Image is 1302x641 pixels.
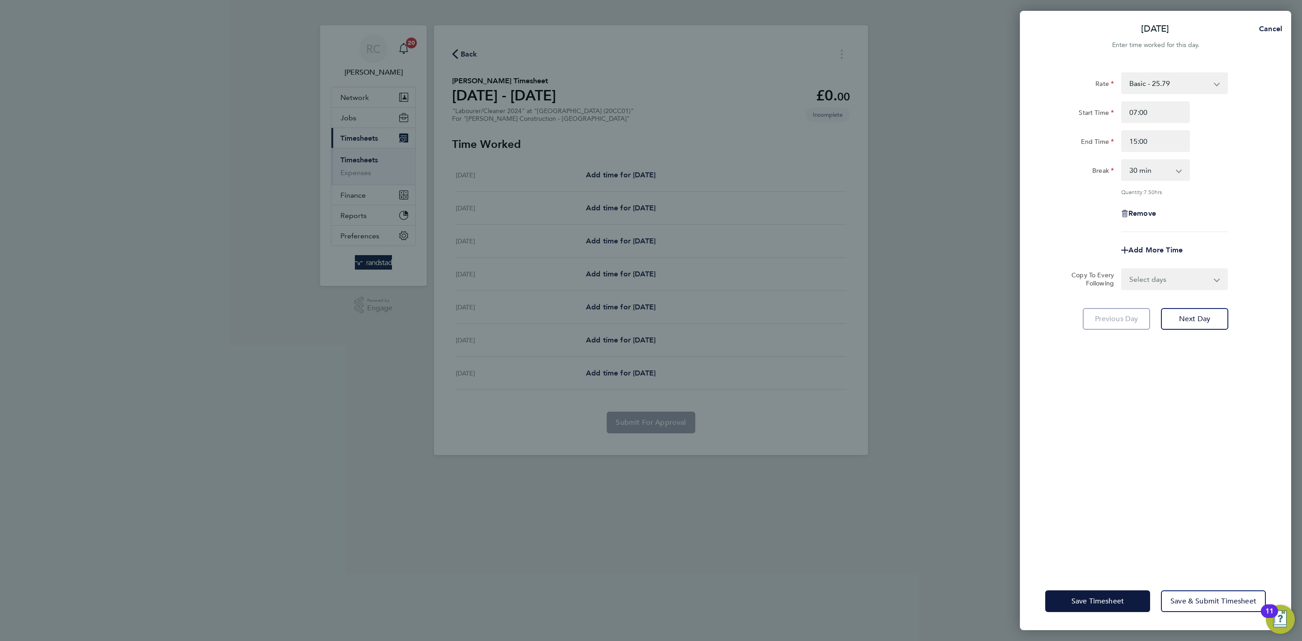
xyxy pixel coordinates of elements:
div: Quantity: hrs [1121,188,1228,195]
button: Save Timesheet [1045,590,1150,612]
button: Next Day [1161,308,1228,330]
span: Save & Submit Timesheet [1170,597,1256,606]
label: End Time [1081,138,1114,148]
input: E.g. 18:00 [1121,130,1190,152]
span: Cancel [1256,24,1282,33]
span: Remove [1128,209,1156,218]
label: Break [1092,166,1114,177]
button: Open Resource Center, 11 new notifications [1266,605,1295,634]
span: Add More Time [1128,246,1183,254]
button: Save & Submit Timesheet [1161,590,1266,612]
span: 7.50 [1144,188,1155,195]
label: Copy To Every Following [1064,271,1114,287]
button: Remove [1121,210,1156,217]
span: Next Day [1179,314,1210,323]
div: Enter time worked for this day. [1020,40,1291,51]
div: 11 [1265,611,1274,623]
label: Rate [1095,80,1114,90]
input: E.g. 08:00 [1121,101,1190,123]
button: Cancel [1245,20,1291,38]
button: Add More Time [1121,247,1183,254]
span: Save Timesheet [1071,597,1124,606]
label: Start Time [1079,109,1114,119]
p: [DATE] [1141,23,1169,35]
